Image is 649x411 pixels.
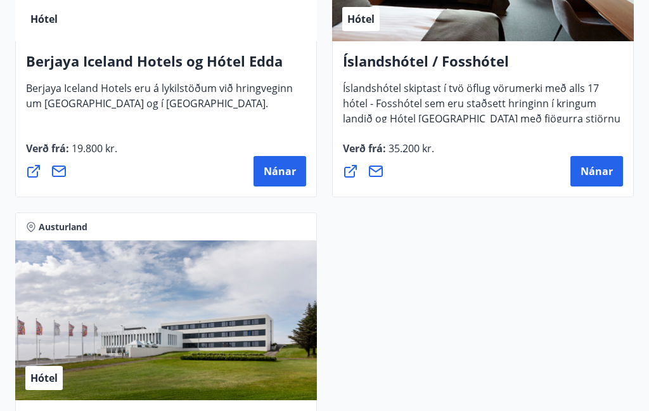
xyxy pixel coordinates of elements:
[386,141,434,155] span: 35.200 kr.
[69,141,117,155] span: 19.800 kr.
[30,12,58,26] span: Hótel
[39,221,87,233] span: Austurland
[581,164,613,178] span: Nánar
[254,156,306,186] button: Nánar
[343,51,623,81] h4: Íslandshótel / Fosshótel
[570,156,623,186] button: Nánar
[264,164,296,178] span: Nánar
[343,81,620,151] span: Íslandshótel skiptast í tvö öflug vörumerki með alls 17 hótel - Fosshótel sem eru staðsett hringi...
[26,81,293,121] span: Berjaya Iceland Hotels eru á lykilstöðum við hringveginn um [GEOGRAPHIC_DATA] og í [GEOGRAPHIC_DA...
[343,141,434,166] span: Verð frá :
[347,12,375,26] span: Hótel
[26,51,306,81] h4: Berjaya Iceland Hotels og Hótel Edda
[30,371,58,385] span: Hótel
[26,141,117,166] span: Verð frá :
